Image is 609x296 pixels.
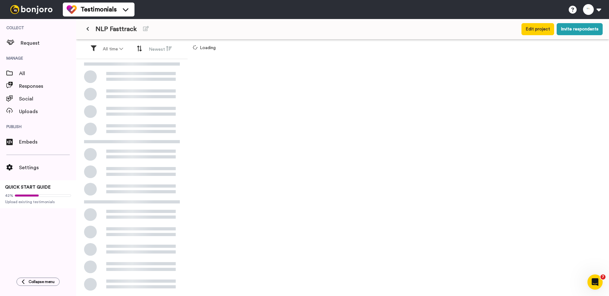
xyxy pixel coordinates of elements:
[8,5,55,14] img: bj-logo-header-white.svg
[19,95,76,103] span: Social
[19,82,76,90] span: Responses
[5,185,51,190] span: QUICK START GUIDE
[81,5,117,14] span: Testimonials
[145,43,176,55] button: Newest
[21,39,76,47] span: Request
[557,23,603,35] button: Invite respondents
[99,43,127,55] button: All time
[29,279,55,284] span: Collapse menu
[5,193,13,198] span: 42%
[521,23,554,35] button: Edit project
[95,25,137,34] span: NLP Fasttrack
[19,70,76,77] span: All
[587,274,603,290] iframe: Intercom live chat
[19,138,76,146] span: Embeds
[19,164,76,171] span: Settings
[67,4,77,15] img: tm-color.svg
[16,278,60,286] button: Collapse menu
[600,274,606,280] span: 7
[5,199,71,204] span: Upload existing testimonials
[19,108,76,115] span: Uploads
